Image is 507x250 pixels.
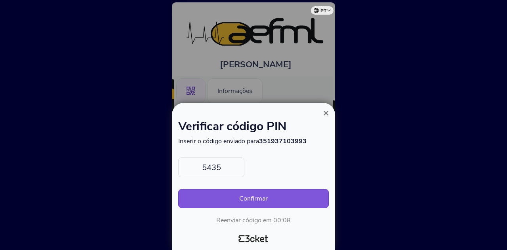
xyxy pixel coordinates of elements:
[216,216,272,225] span: Reenviar código em
[178,137,329,146] p: Inserir o código enviado para
[273,216,291,225] div: 00:08
[178,189,329,208] button: Confirmar
[178,121,329,137] h1: Verificar código PIN
[323,108,329,118] span: ×
[259,137,307,146] strong: 351937103993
